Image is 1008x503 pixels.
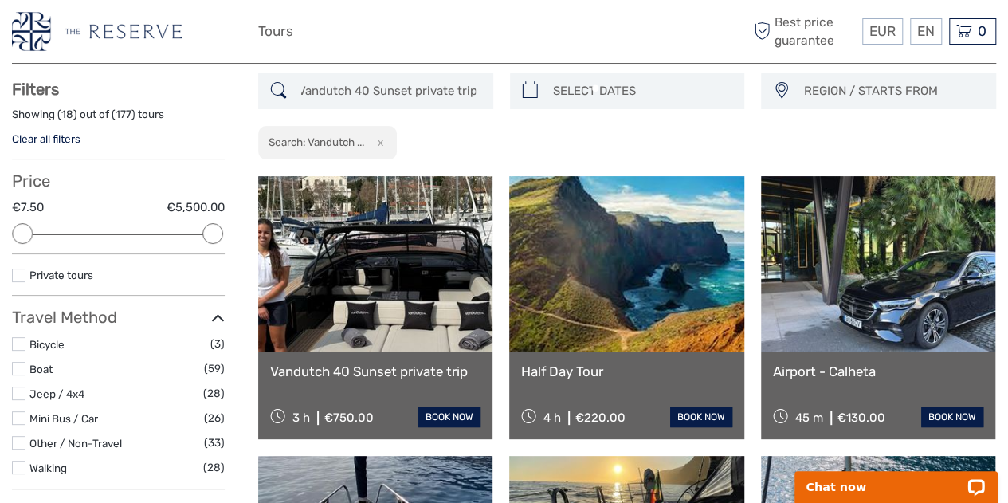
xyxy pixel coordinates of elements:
[784,453,1008,503] iframe: LiveChat chat widget
[116,107,131,122] label: 177
[12,12,182,51] img: 3278-36be6d4b-08c9-4979-a83f-cba5f6b699ea_logo_small.png
[29,387,84,400] a: Jeep / 4x4
[12,171,225,191] h3: Price
[203,458,225,477] span: (28)
[869,23,896,39] span: EUR
[29,412,98,425] a: Mini Bus / Car
[750,14,858,49] span: Best price guarantee
[167,199,225,216] label: €5,500.00
[29,462,67,474] a: Walking
[292,411,310,425] span: 3 h
[921,407,983,427] a: book now
[29,437,122,450] a: Other / Non-Travel
[324,411,374,425] div: €750.00
[521,363,731,379] a: Half Day Tour
[204,360,225,378] span: (59)
[295,77,485,105] input: SEARCH
[575,411,626,425] div: €220.00
[12,107,225,132] div: Showing ( ) out of ( ) tours
[270,363,480,379] a: Vandutch 40 Sunset private trip
[795,411,823,425] span: 45 m
[543,411,561,425] span: 4 h
[29,363,53,375] a: Boat
[12,132,80,145] a: Clear all filters
[258,20,293,43] a: Tours
[418,407,480,427] a: book now
[547,77,737,105] input: SELECT DATES
[796,78,988,104] button: REGION / STARTS FROM
[12,308,225,327] h3: Travel Method
[367,134,388,151] button: x
[12,199,44,216] label: €7.50
[29,338,65,351] a: Bicycle
[203,384,225,403] span: (28)
[837,411,885,425] div: €130.00
[210,335,225,353] span: (3)
[975,23,989,39] span: 0
[269,136,364,148] h2: Search: Vandutch ...
[29,269,93,281] a: Private tours
[61,107,73,122] label: 18
[204,409,225,427] span: (26)
[12,80,59,99] strong: Filters
[204,434,225,452] span: (33)
[773,363,983,379] a: Airport - Calheta
[670,407,732,427] a: book now
[910,18,942,45] div: EN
